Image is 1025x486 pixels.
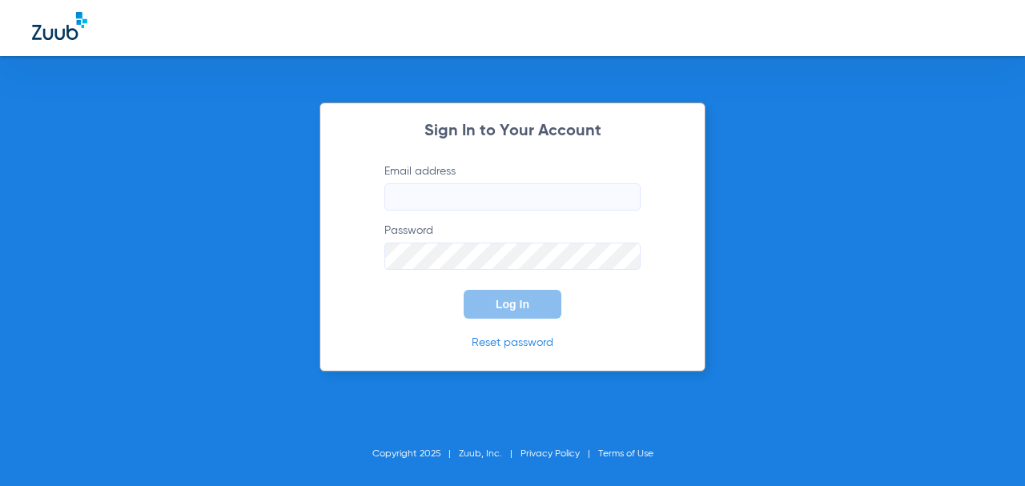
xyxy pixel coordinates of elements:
h2: Sign In to Your Account [360,123,665,139]
a: Reset password [472,337,553,348]
a: Privacy Policy [521,449,580,459]
li: Copyright 2025 [372,446,459,462]
iframe: Chat Widget [945,409,1025,486]
img: Zuub Logo [32,12,87,40]
li: Zuub, Inc. [459,446,521,462]
a: Terms of Use [598,449,653,459]
input: Email address [384,183,641,211]
input: Password [384,243,641,270]
span: Log In [496,298,529,311]
label: Password [384,223,641,270]
button: Log In [464,290,561,319]
label: Email address [384,163,641,211]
